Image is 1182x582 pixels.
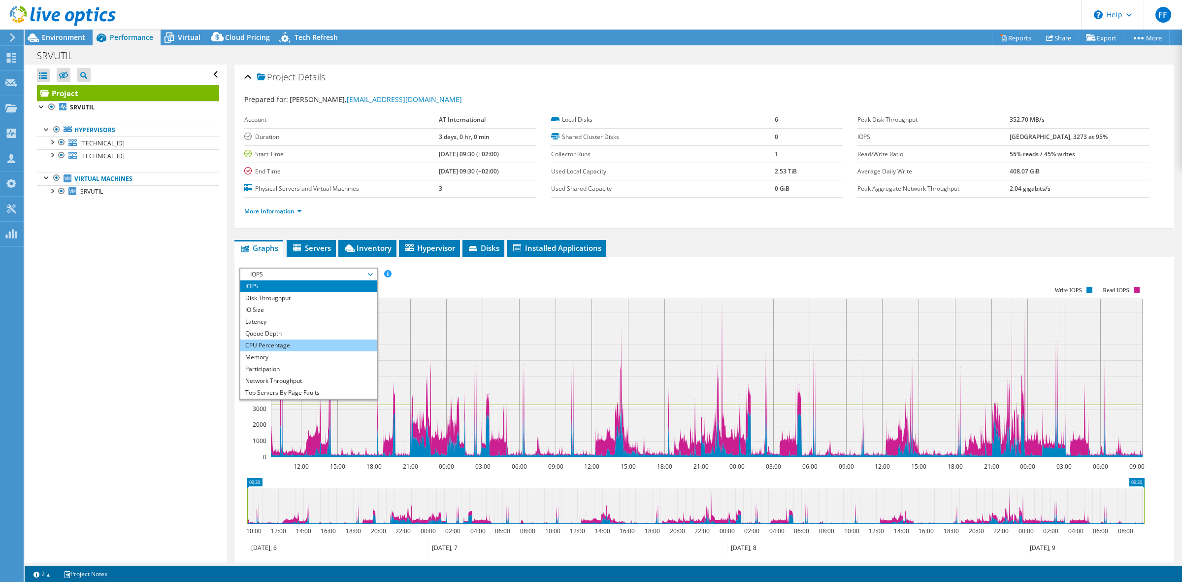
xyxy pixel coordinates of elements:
span: Tech Refresh [295,33,338,42]
text: 06:00 [794,527,809,535]
li: Participation [240,363,377,375]
text: 16:00 [321,527,336,535]
label: Prepared for: [244,95,288,104]
a: Virtual Machines [37,172,219,185]
text: 09:00 [839,462,854,471]
a: Project [37,85,219,101]
text: 15:00 [621,462,636,471]
span: Cloud Pricing [225,33,270,42]
li: IOPS [240,280,377,292]
span: Details [298,71,325,83]
text: 18:00 [657,462,672,471]
text: 21:00 [693,462,709,471]
a: [TECHNICAL_ID] [37,149,219,162]
text: 12:00 [584,462,599,471]
li: IO Size [240,304,377,316]
text: 02:00 [445,527,460,535]
label: Peak Disk Throughput [857,115,1010,125]
a: [EMAIL_ADDRESS][DOMAIN_NAME] [347,95,462,104]
text: 03:00 [475,462,491,471]
a: SRVUTIL [37,185,219,198]
text: 1000 [253,437,266,445]
text: 18:00 [645,527,660,535]
b: AT International [439,115,486,124]
text: 10:00 [545,527,560,535]
b: 55% reads / 45% writes [1010,150,1075,158]
text: 00:00 [439,462,454,471]
text: 21:00 [403,462,418,471]
text: 16:00 [919,527,934,535]
text: 18:00 [366,462,382,471]
b: 2.53 TiB [775,167,797,175]
b: [DATE] 09:30 (+02:00) [439,150,499,158]
text: 15:00 [330,462,345,471]
text: 06:00 [1093,462,1108,471]
span: Servers [292,243,331,253]
span: SRVUTIL [80,187,103,196]
text: 18:00 [948,462,963,471]
span: Installed Applications [512,243,601,253]
label: Physical Servers and Virtual Machines [244,184,438,194]
text: 09:00 [1129,462,1145,471]
b: [GEOGRAPHIC_DATA], 3273 at 95% [1010,133,1108,141]
label: Used Shared Capacity [551,184,775,194]
text: 16:00 [620,527,635,535]
a: Project Notes [57,568,114,580]
text: 06:00 [495,527,510,535]
text: 2000 [253,420,266,429]
text: 06:00 [802,462,818,471]
b: 0 GiB [775,184,789,193]
text: 18:00 [346,527,361,535]
label: Duration [244,132,438,142]
li: Top Servers By Page Faults [240,387,377,399]
text: 15:00 [911,462,926,471]
text: 14:00 [595,527,610,535]
li: Disk Throughput [240,292,377,304]
li: CPU Percentage [240,340,377,351]
text: 22:00 [694,527,710,535]
text: Read IOPS [1103,287,1130,294]
text: 06:00 [1093,527,1108,535]
span: Performance [110,33,153,42]
label: Local Disks [551,115,775,125]
b: 0 [775,133,778,141]
li: Memory [240,351,377,363]
a: Reports [992,30,1039,45]
li: Latency [240,316,377,328]
a: Export [1079,30,1124,45]
text: 12:00 [869,527,884,535]
b: 2.04 gigabits/s [1010,184,1051,193]
text: 10:00 [844,527,859,535]
text: 08:00 [1118,527,1133,535]
text: 02:00 [744,527,759,535]
span: Environment [42,33,85,42]
a: SRVUTIL [37,101,219,114]
a: Share [1039,30,1079,45]
text: 02:00 [1043,527,1058,535]
text: 06:00 [512,462,527,471]
text: 20:00 [371,527,386,535]
label: End Time [244,167,438,176]
a: More [1124,30,1170,45]
text: 00:00 [720,527,735,535]
b: 3 [439,184,442,193]
text: 18:00 [944,527,959,535]
label: Read/Write Ratio [857,149,1010,159]
text: 14:00 [894,527,909,535]
b: 352.70 MB/s [1010,115,1045,124]
text: 12:00 [570,527,585,535]
span: Inventory [343,243,392,253]
text: 22:00 [993,527,1009,535]
text: 08:00 [819,527,834,535]
span: [TECHNICAL_ID] [80,139,125,147]
a: [TECHNICAL_ID] [37,137,219,149]
span: Project [257,72,295,82]
text: 21:00 [984,462,999,471]
span: Disks [467,243,499,253]
text: 03:00 [766,462,781,471]
text: 08:00 [520,527,535,535]
a: Hypervisors [37,124,219,137]
a: 2 [27,568,57,580]
text: 20:00 [670,527,685,535]
text: 04:00 [769,527,785,535]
